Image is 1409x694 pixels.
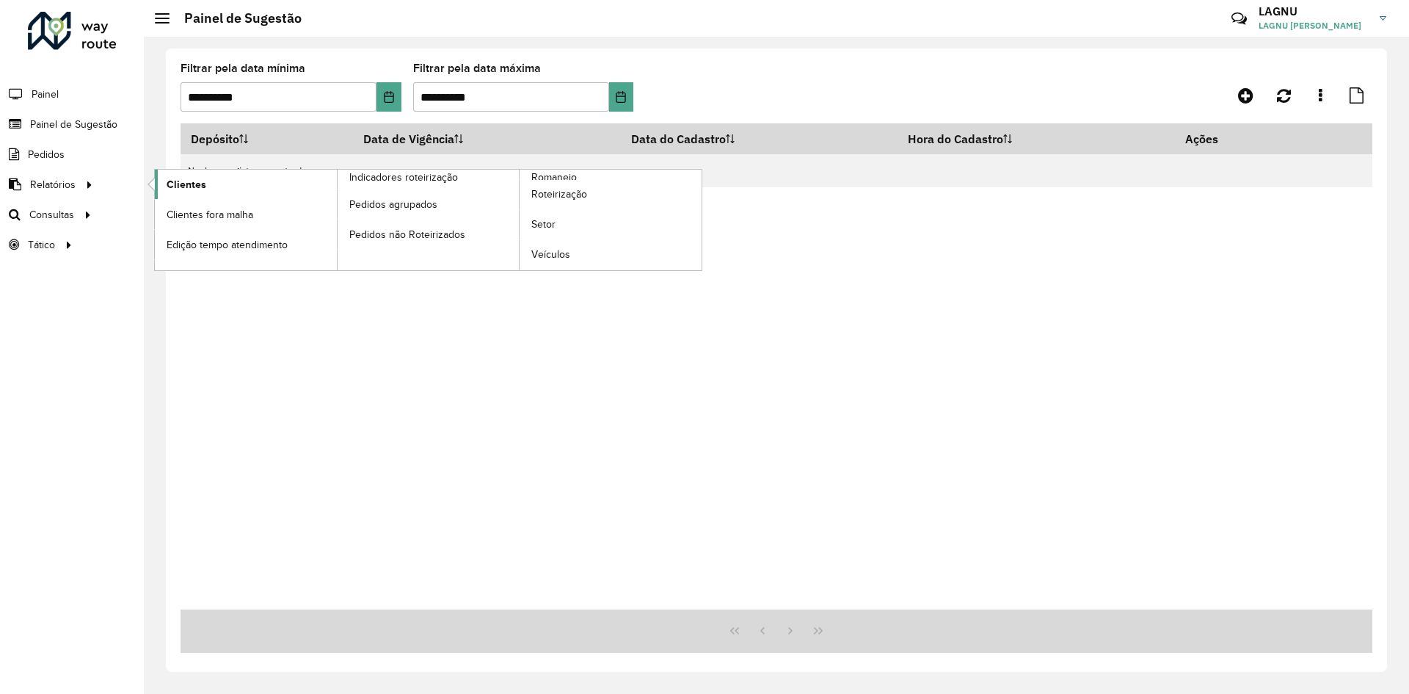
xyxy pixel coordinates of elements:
[622,123,898,154] th: Data do Cadastro
[32,87,59,102] span: Painel
[28,237,55,253] span: Tático
[30,177,76,192] span: Relatórios
[30,117,117,132] span: Painel de Sugestão
[167,207,253,223] span: Clientes fora malha
[167,237,288,253] span: Edição tempo atendimento
[170,10,302,26] h2: Painel de Sugestão
[338,170,702,270] a: Romaneio
[531,247,570,262] span: Veículos
[609,82,633,112] button: Choose Date
[338,189,520,219] a: Pedidos agrupados
[349,170,458,185] span: Indicadores roteirização
[155,230,337,259] a: Edição tempo atendimento
[531,187,587,202] span: Roteirização
[520,240,702,270] a: Veículos
[1259,19,1369,32] span: LAGNU [PERSON_NAME]
[376,82,401,112] button: Choose Date
[167,177,206,192] span: Clientes
[531,217,556,232] span: Setor
[520,180,702,209] a: Roteirização
[181,59,305,77] label: Filtrar pela data mínima
[349,227,465,242] span: Pedidos não Roteirizados
[29,207,74,223] span: Consultas
[898,123,1176,154] th: Hora do Cadastro
[1259,4,1369,18] h3: LAGNU
[155,170,337,199] a: Clientes
[1223,3,1255,35] a: Contato Rápido
[531,170,577,185] span: Romaneio
[155,170,520,270] a: Indicadores roteirização
[181,123,354,154] th: Depósito
[413,59,541,77] label: Filtrar pela data máxima
[1175,123,1263,154] th: Ações
[181,154,1372,187] td: Nenhum registro encontrado
[338,220,520,249] a: Pedidos não Roteirizados
[349,197,437,212] span: Pedidos agrupados
[520,210,702,239] a: Setor
[354,123,622,154] th: Data de Vigência
[155,200,337,229] a: Clientes fora malha
[28,147,65,162] span: Pedidos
